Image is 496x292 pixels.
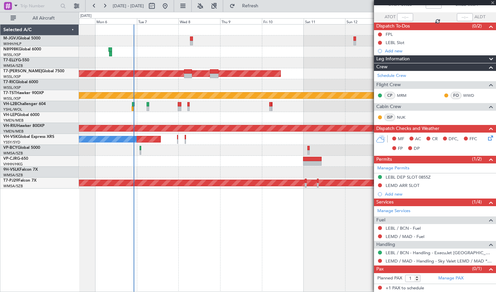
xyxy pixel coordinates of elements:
[3,85,21,90] a: WSSL/XSP
[3,80,38,84] a: T7-RICGlobal 6000
[20,1,58,11] input: Trip Number
[3,113,17,117] span: VH-LEP
[376,156,392,163] span: Permits
[3,179,36,183] a: T7-PJ29Falcon 7X
[3,80,16,84] span: T7-RIC
[414,146,420,152] span: DP
[3,36,40,40] a: M-JGVJGlobal 5000
[398,146,403,152] span: FP
[385,48,493,54] div: Add new
[376,241,395,249] span: Handling
[3,179,18,183] span: T7-PJ29
[137,18,179,24] div: Tue 7
[386,174,431,180] div: LEBL DEP SLOT 0855Z
[376,55,410,63] span: Leg Information
[377,73,406,79] a: Schedule Crew
[3,96,21,101] a: WSSL/XSP
[472,265,482,272] span: (0/1)
[469,136,477,143] span: FFC
[3,184,23,189] a: WMSA/SZB
[415,136,421,143] span: AC
[376,199,394,206] span: Services
[385,14,396,21] span: ATOT
[377,275,402,282] label: Planned PAX
[3,124,44,128] a: VH-RIUHawker 800XP
[3,162,23,167] a: VHHH/HKG
[376,81,401,89] span: Flight Crew
[3,151,23,156] a: WMSA/SZB
[7,13,72,24] button: All Aircraft
[384,92,395,99] div: CP
[386,234,424,239] a: LEMD / MAD - Fuel
[474,14,485,21] span: ALDT
[262,18,304,24] div: Fri 10
[3,135,54,139] a: VH-VSKGlobal Express XRS
[3,36,18,40] span: M-JGVJ
[3,47,19,51] span: N8998K
[95,18,137,24] div: Mon 6
[376,216,385,224] span: Fuel
[386,285,424,292] span: +1 PAX to schedule
[3,173,23,178] a: WMSA/SZB
[438,275,464,282] a: Manage PAX
[3,102,17,106] span: VH-L2B
[3,58,18,62] span: T7-ELLY
[3,91,44,95] a: T7-TSTHawker 900XP
[3,41,22,46] a: WIHH/HLP
[3,74,21,79] a: WSSL/XSP
[376,63,388,71] span: Crew
[220,18,262,24] div: Thu 9
[3,146,18,150] span: VP-BCY
[451,92,462,99] div: FO
[472,199,482,205] span: (1/4)
[3,135,18,139] span: VH-VSK
[3,168,38,172] a: 9H-VSLKFalcon 7X
[377,165,409,172] a: Manage Permits
[376,125,439,133] span: Dispatch Checks and Weather
[236,4,264,8] span: Refresh
[3,91,16,95] span: T7-TST
[397,92,412,98] a: MRM
[3,52,21,57] a: WSSL/XSP
[178,18,220,24] div: Wed 8
[3,146,40,150] a: VP-BCYGlobal 5000
[376,103,401,111] span: Cabin Crew
[386,183,419,188] div: LEMD ARR SLOT
[376,265,384,273] span: Pax
[17,16,70,21] span: All Aircraft
[3,129,24,134] a: YMEN/MEB
[472,23,482,29] span: (0/2)
[3,118,24,123] a: YMEN/MEB
[3,113,39,117] a: VH-LEPGlobal 6000
[226,1,266,11] button: Refresh
[3,47,41,51] a: N8998KGlobal 6000
[3,157,17,161] span: VP-CJR
[3,157,28,161] a: VP-CJRG-650
[345,18,387,24] div: Sun 12
[80,13,92,19] div: [DATE]
[385,191,493,197] div: Add new
[3,168,20,172] span: 9H-VSLK
[398,136,404,143] span: MF
[463,92,478,98] a: WWD
[386,250,493,256] a: LEBL / BCN - Handling - ExecuJet [GEOGRAPHIC_DATA] [PERSON_NAME]/BCN
[376,23,410,30] span: Dispatch To-Dos
[472,155,482,162] span: (1/2)
[304,18,345,24] div: Sat 11
[449,136,459,143] span: DFC,
[384,114,395,121] div: ISP
[386,258,493,264] a: LEMD / MAD - Handling - Sky Valet LEMD / MAD **MY HANDLING**
[3,69,64,73] a: T7-[PERSON_NAME]Global 7500
[3,58,29,62] a: T7-ELLYG-550
[432,136,438,143] span: CR
[3,63,23,68] a: WMSA/SZB
[386,225,421,231] a: LEBL / BCN - Fuel
[3,102,46,106] a: VH-L2BChallenger 604
[3,124,17,128] span: VH-RIU
[3,140,20,145] a: YSSY/SYD
[113,3,144,9] span: [DATE] - [DATE]
[3,69,42,73] span: T7-[PERSON_NAME]
[3,107,22,112] a: YSHL/WOL
[386,40,404,45] div: LEBL Slot
[397,114,412,120] a: NUK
